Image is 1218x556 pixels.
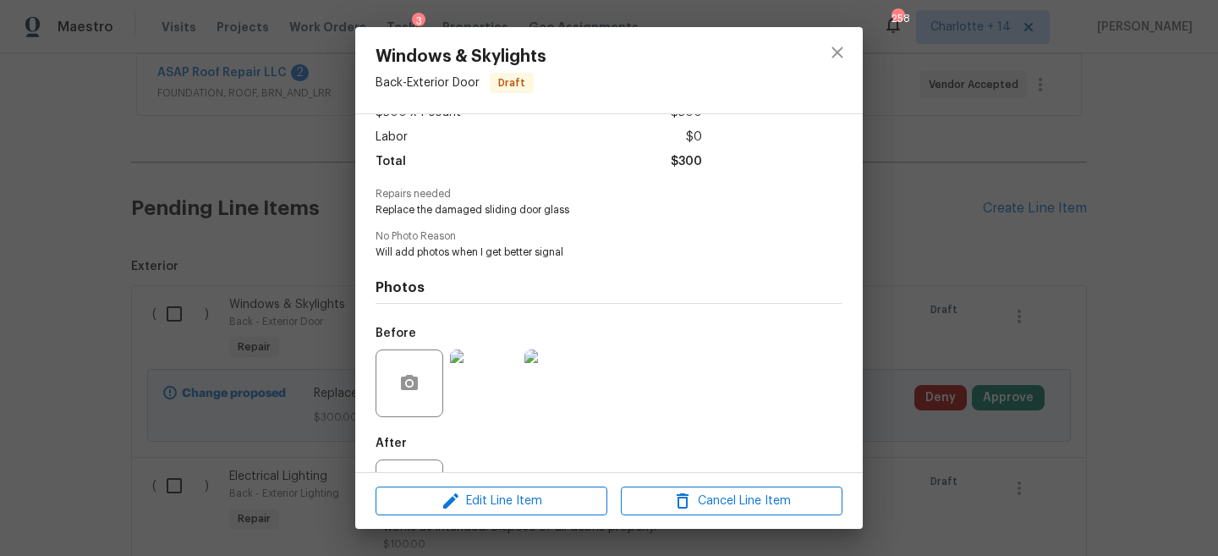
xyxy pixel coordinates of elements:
span: Back - Exterior Door [376,77,480,89]
span: Labor [376,125,408,150]
button: close [817,32,858,73]
h5: After [376,438,407,449]
div: 258 [892,10,903,27]
h4: Photos [376,279,842,296]
span: Cancel Line Item [626,491,837,512]
span: Draft [491,74,532,91]
span: Windows & Skylights [376,47,546,66]
span: $300 [671,150,702,174]
h5: Before [376,328,416,339]
span: No Photo Reason [376,231,842,242]
button: Edit Line Item [376,487,607,516]
span: $0 [686,125,702,150]
span: Repairs needed [376,189,842,200]
span: Total [376,150,406,174]
button: Cancel Line Item [621,487,842,516]
span: Edit Line Item [381,491,602,512]
span: Will add photos when I get better signal [376,245,796,260]
div: 3 [412,13,425,30]
span: Replace the damaged sliding door glass [376,203,796,217]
